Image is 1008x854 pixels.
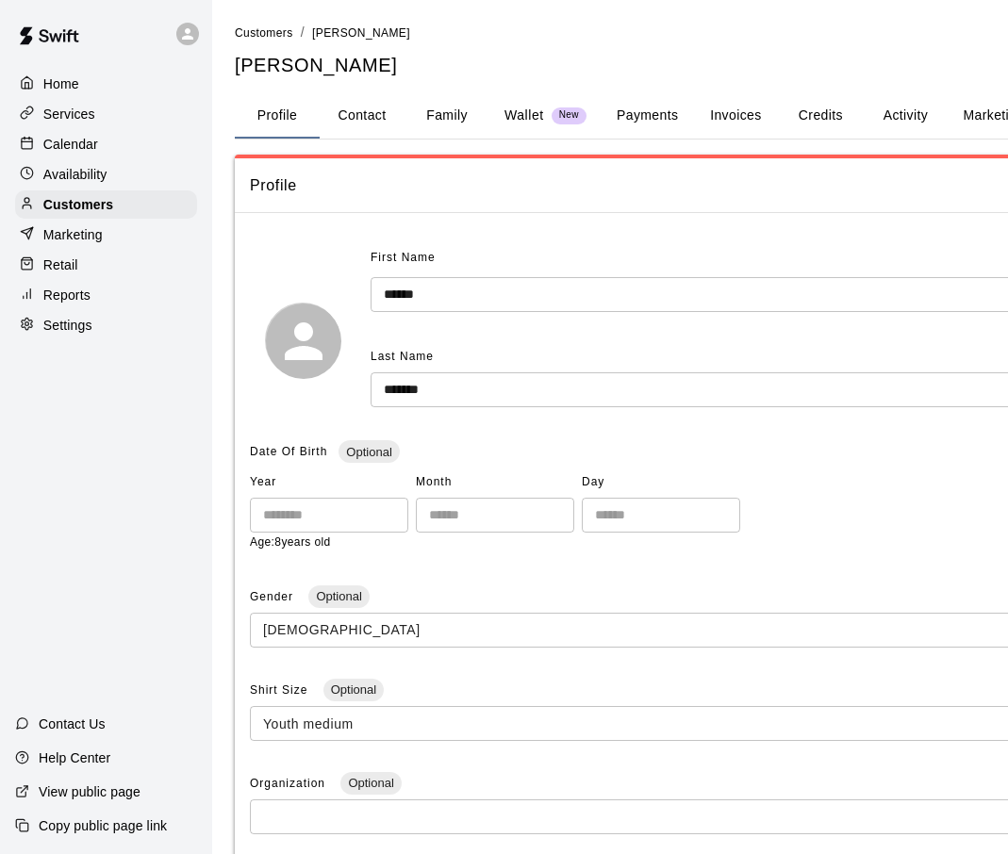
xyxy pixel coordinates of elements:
[778,93,863,139] button: Credits
[416,468,574,498] span: Month
[15,190,197,219] a: Customers
[15,100,197,128] a: Services
[371,243,436,273] span: First Name
[582,468,740,498] span: Day
[43,255,78,274] p: Retail
[43,135,98,154] p: Calendar
[250,683,312,697] span: Shirt Size
[43,316,92,335] p: Settings
[323,682,384,697] span: Optional
[43,105,95,123] p: Services
[250,445,327,458] span: Date Of Birth
[863,93,948,139] button: Activity
[339,445,399,459] span: Optional
[43,74,79,93] p: Home
[39,782,140,801] p: View public page
[250,535,331,549] span: Age: 8 years old
[693,93,778,139] button: Invoices
[235,93,320,139] button: Profile
[312,26,410,40] span: [PERSON_NAME]
[250,468,408,498] span: Year
[15,70,197,98] a: Home
[301,23,305,42] li: /
[308,589,369,603] span: Optional
[250,590,297,603] span: Gender
[39,816,167,835] p: Copy public page link
[602,93,693,139] button: Payments
[552,109,587,122] span: New
[15,160,197,189] a: Availability
[235,25,293,40] a: Customers
[504,106,544,125] p: Wallet
[15,281,197,309] a: Reports
[43,195,113,214] p: Customers
[320,93,405,139] button: Contact
[15,130,197,158] a: Calendar
[43,225,103,244] p: Marketing
[43,165,107,184] p: Availability
[43,286,91,304] p: Reports
[371,350,434,363] span: Last Name
[15,221,197,249] a: Marketing
[15,311,197,339] a: Settings
[39,714,106,733] p: Contact Us
[39,748,110,767] p: Help Center
[340,776,401,790] span: Optional
[15,251,197,279] a: Retail
[235,26,293,40] span: Customers
[405,93,489,139] button: Family
[250,777,329,790] span: Organization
